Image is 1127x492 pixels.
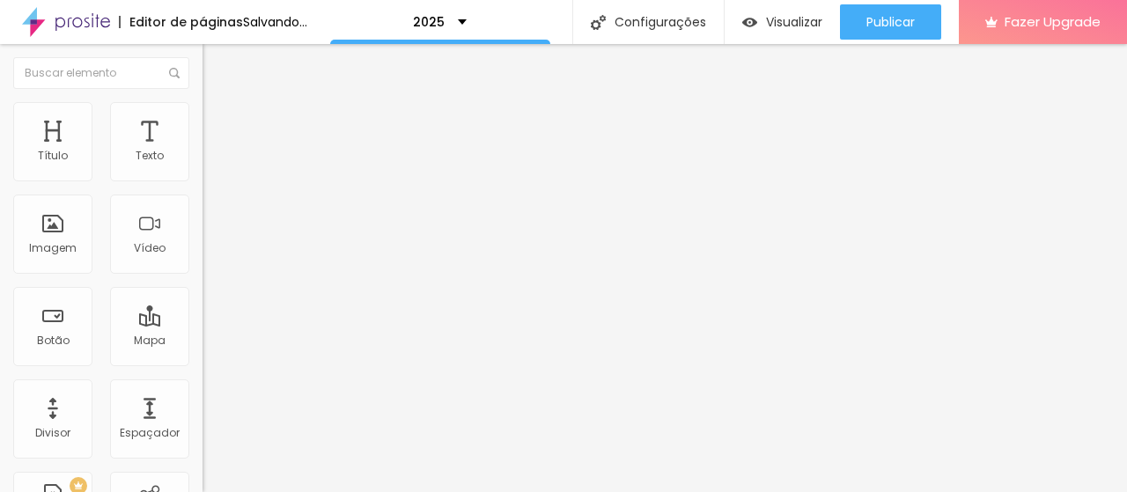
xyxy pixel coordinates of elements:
div: Texto [136,150,164,162]
iframe: Editor [203,44,1127,492]
div: Imagem [29,242,77,254]
span: Fazer Upgrade [1005,14,1101,29]
div: Mapa [134,334,166,347]
img: Icone [169,68,180,78]
span: Visualizar [766,15,822,29]
div: Botão [37,334,70,347]
div: Espaçador [120,427,180,439]
img: Icone [591,15,606,30]
img: view-1.svg [742,15,757,30]
p: 2025 [413,16,445,28]
button: Visualizar [725,4,840,40]
div: Divisor [35,427,70,439]
button: Publicar [840,4,941,40]
span: Publicar [866,15,915,29]
div: Editor de páginas [119,16,243,28]
div: Vídeo [134,242,166,254]
input: Buscar elemento [13,57,189,89]
div: Salvando... [243,16,307,28]
div: Título [38,150,68,162]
